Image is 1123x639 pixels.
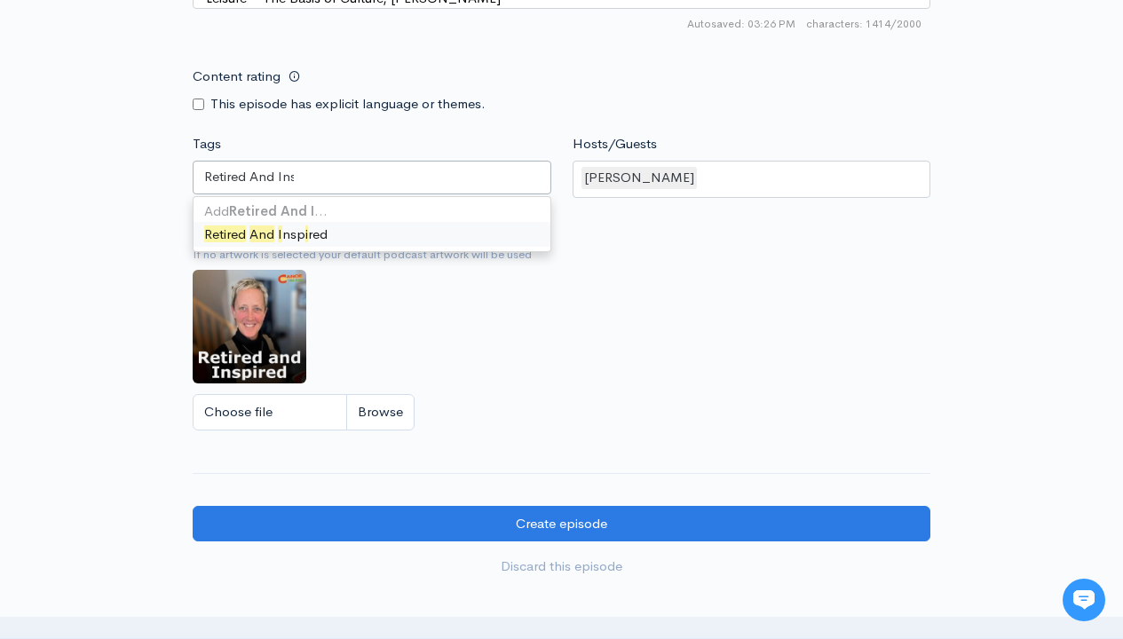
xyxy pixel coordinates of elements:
[1063,579,1105,621] iframe: gist-messenger-bubble-iframe
[229,202,314,219] strong: Retired And I
[27,86,328,114] h1: Hi 👋
[193,548,930,585] a: Discard this episode
[193,134,221,154] label: Tags
[581,167,697,189] div: [PERSON_NAME]
[249,225,274,242] span: And
[806,16,921,32] span: 1414/2000
[194,201,550,222] div: Add …
[24,304,331,326] p: Find an answer quickly
[204,167,294,187] input: Enter tags for this episode
[687,16,795,32] span: Autosaved: 03:26 PM
[204,225,246,242] span: Retired
[210,94,486,114] label: This episode has explicit language or themes.
[278,225,282,242] span: I
[305,225,308,242] span: i
[573,134,657,154] label: Hosts/Guests
[115,246,213,260] span: New conversation
[28,235,328,271] button: New conversation
[194,222,550,248] div: nsp red
[193,246,930,264] small: If no artwork is selected your default podcast artwork will be used
[193,506,930,542] input: Create episode
[27,118,328,203] h2: Just let us know if you need anything and we'll be happy to help! 🙂
[193,59,281,95] label: Content rating
[51,334,317,369] input: Search articles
